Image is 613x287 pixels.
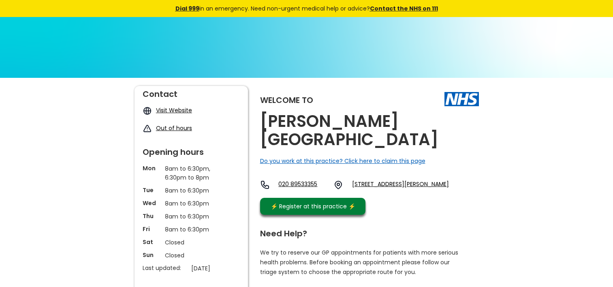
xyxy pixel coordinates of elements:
[267,202,360,211] div: ⚡️ Register at this practice ⚡️
[143,264,187,272] p: Last updated:
[370,4,438,13] a: Contact the NHS on 111
[143,106,152,116] img: globe icon
[143,225,161,233] p: Fri
[165,186,218,195] p: 8am to 6:30pm
[143,164,161,172] p: Mon
[333,180,343,190] img: practice location icon
[260,180,270,190] img: telephone icon
[156,106,192,114] a: Visit Website
[278,180,327,190] a: 020 89533355
[260,112,479,149] h2: [PERSON_NAME][GEOGRAPHIC_DATA]
[260,96,313,104] div: Welcome to
[260,157,425,165] a: Do you work at this practice? Click here to claim this page
[260,225,471,238] div: Need Help?
[165,199,218,208] p: 8am to 6:30pm
[143,199,161,207] p: Wed
[260,198,365,215] a: ⚡️ Register at this practice ⚡️
[444,92,479,106] img: The NHS logo
[165,212,218,221] p: 8am to 6:30pm
[165,251,218,260] p: Closed
[165,164,218,182] p: 8am to 6:30pm, 6:30pm to 8pm
[156,124,192,132] a: Out of hours
[143,144,240,156] div: Opening hours
[143,251,161,259] p: Sun
[120,4,493,13] div: in an emergency. Need non-urgent medical help or advice?
[175,4,199,13] a: Dial 999
[165,238,218,247] p: Closed
[143,238,161,246] p: Sat
[143,86,240,98] div: Contact
[352,180,449,190] a: [STREET_ADDRESS][PERSON_NAME]
[260,248,459,277] p: We try to reserve our GP appointments for patients with more serious health problems. Before book...
[143,124,152,133] img: exclamation icon
[143,212,161,220] p: Thu
[143,186,161,194] p: Tue
[165,225,218,234] p: 8am to 6:30pm
[191,264,244,273] p: [DATE]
